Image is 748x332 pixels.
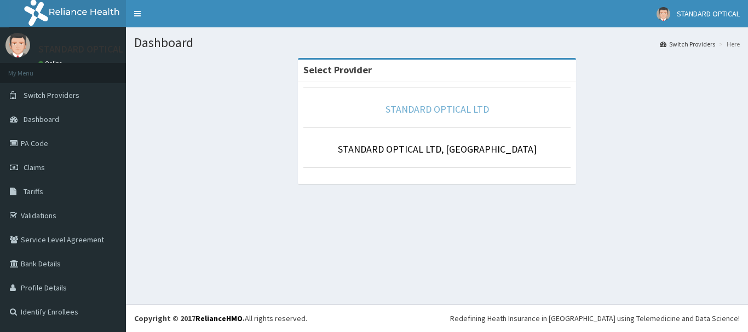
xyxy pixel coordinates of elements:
[38,44,123,54] p: STANDARD OPTICAL
[338,143,537,155] a: STANDARD OPTICAL LTD, [GEOGRAPHIC_DATA]
[450,313,740,324] div: Redefining Heath Insurance in [GEOGRAPHIC_DATA] using Telemedicine and Data Science!
[24,90,79,100] span: Switch Providers
[677,9,740,19] span: STANDARD OPTICAL
[657,7,670,21] img: User Image
[24,162,45,172] span: Claims
[24,114,59,124] span: Dashboard
[195,313,243,323] a: RelianceHMO
[134,313,245,323] strong: Copyright © 2017 .
[134,36,740,50] h1: Dashboard
[24,187,43,196] span: Tariffs
[660,39,715,49] a: Switch Providers
[38,60,65,67] a: Online
[716,39,740,49] li: Here
[126,304,748,332] footer: All rights reserved.
[385,103,489,115] a: STANDARD OPTICAL LTD
[5,33,30,57] img: User Image
[303,63,372,76] strong: Select Provider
